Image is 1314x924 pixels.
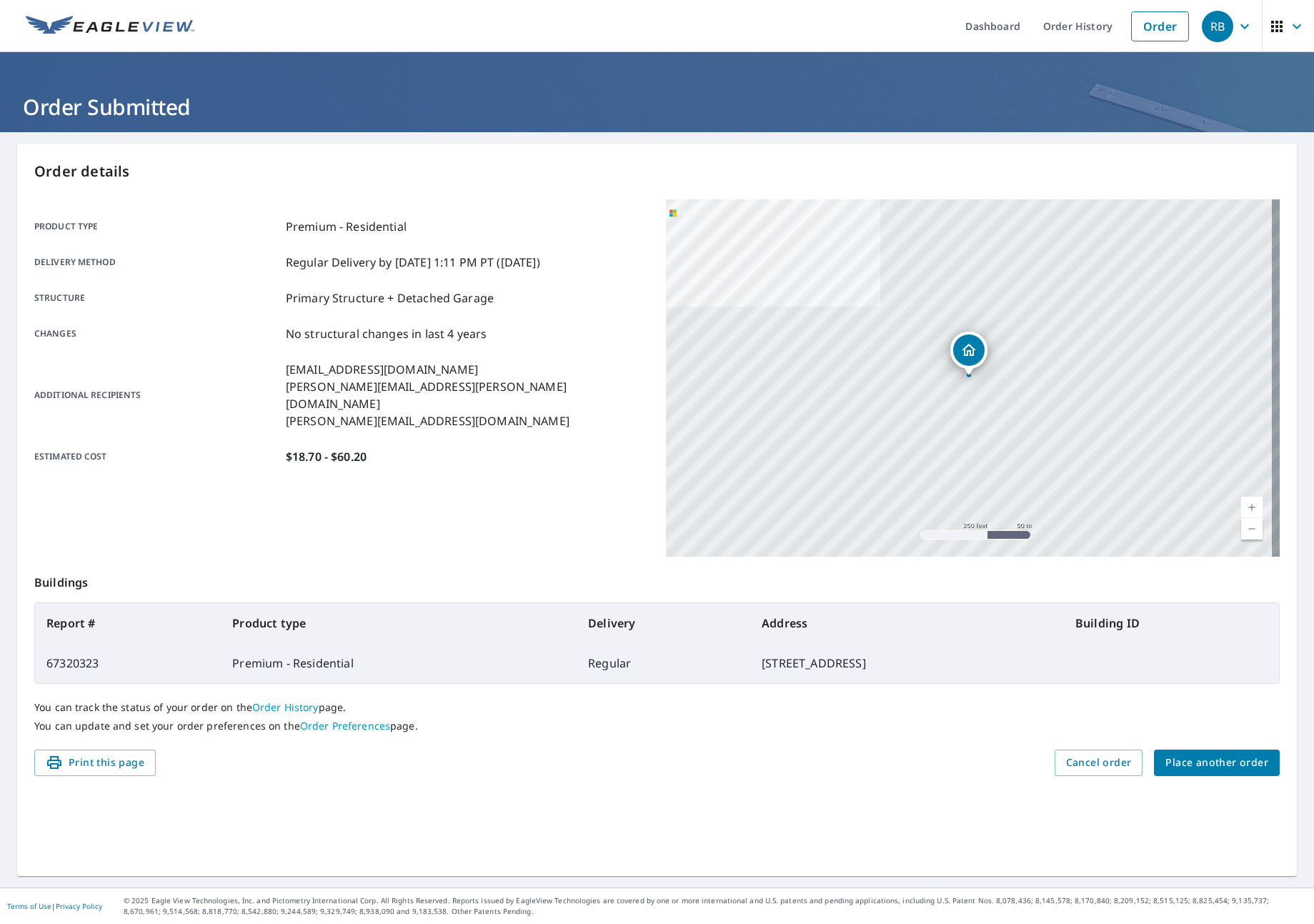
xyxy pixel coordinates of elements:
[34,557,1280,602] p: Buildings
[34,361,280,429] p: Additional recipients
[34,750,156,776] button: Print this page
[46,754,144,772] span: Print this page
[1066,754,1132,772] span: Cancel order
[35,603,221,643] th: Report #
[34,161,1280,182] p: Order details
[221,643,577,683] td: Premium - Residential
[1055,750,1143,776] button: Cancel order
[7,902,102,910] p: |
[1202,11,1233,42] div: RB
[56,901,102,911] a: Privacy Policy
[1131,11,1189,41] a: Order
[221,603,577,643] th: Product type
[35,643,221,683] td: 67320323
[750,643,1064,683] td: [STREET_ADDRESS]
[286,254,540,271] p: Regular Delivery by [DATE] 1:11 PM PT ([DATE])
[1241,497,1263,518] a: Current Level 17, Zoom In
[286,448,367,465] p: $18.70 - $60.20
[34,448,280,465] p: Estimated cost
[1241,518,1263,540] a: Current Level 17, Zoom Out
[34,254,280,271] p: Delivery method
[577,603,750,643] th: Delivery
[286,289,494,307] p: Primary Structure + Detached Garage
[300,719,390,732] a: Order Preferences
[34,218,280,235] p: Product type
[34,720,1280,732] p: You can update and set your order preferences on the page.
[17,92,1297,121] h1: Order Submitted
[124,895,1307,917] p: © 2025 Eagle View Technologies, Inc. and Pictometry International Corp. All Rights Reserved. Repo...
[950,332,987,376] div: Dropped pin, building 1, Residential property, 1820 SE 3rd Ave Battle Ground, WA 98604
[34,325,280,342] p: Changes
[252,700,319,714] a: Order History
[1064,603,1279,643] th: Building ID
[577,643,750,683] td: Regular
[286,218,407,235] p: Premium - Residential
[286,412,649,429] p: [PERSON_NAME][EMAIL_ADDRESS][DOMAIN_NAME]
[286,361,649,378] p: [EMAIL_ADDRESS][DOMAIN_NAME]
[286,325,487,342] p: No structural changes in last 4 years
[1165,754,1268,772] span: Place another order
[750,603,1064,643] th: Address
[26,16,194,37] img: EV Logo
[286,378,649,412] p: [PERSON_NAME][EMAIL_ADDRESS][PERSON_NAME][DOMAIN_NAME]
[34,289,280,307] p: Structure
[7,901,51,911] a: Terms of Use
[34,701,1280,714] p: You can track the status of your order on the page.
[1154,750,1280,776] button: Place another order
